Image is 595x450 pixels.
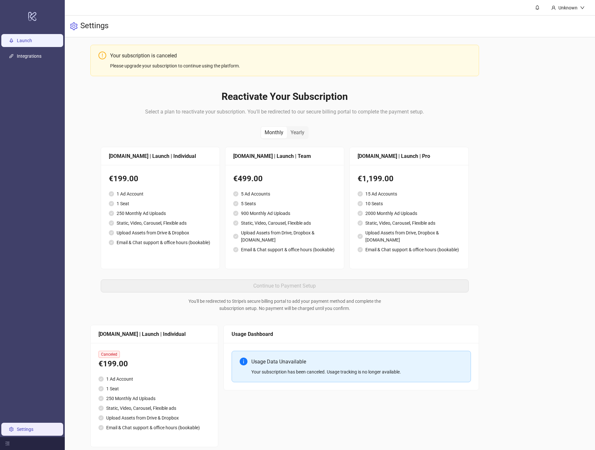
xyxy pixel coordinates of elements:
span: bell [535,5,540,10]
span: check-circle [233,201,238,206]
div: Please upgrade your subscription to continue using the platform. [110,62,471,69]
div: Usage Data Unavailable [251,358,463,366]
li: Static, Video, Carousel, Flexible ads [109,219,212,227]
a: Settings [17,427,33,432]
span: user [551,6,556,10]
span: down [580,6,585,10]
li: Email & Chat support & office hours (bookable) [233,246,336,253]
span: menu-fold [5,441,10,446]
li: Email & Chat support & office hours (bookable) [358,246,461,253]
span: exclamation-circle [98,52,106,59]
div: Your subscription has been canceled. Usage tracking is no longer available. [251,368,463,375]
span: check-circle [98,406,104,411]
span: check-circle [109,220,114,226]
li: 250 Monthly Ad Uploads [98,395,210,402]
li: Upload Assets from Drive & Dropbox [98,414,210,421]
div: Monthly [261,127,287,138]
li: Email & Chat support & office hours (bookable) [98,424,210,431]
div: €1,199.00 [358,173,461,185]
li: 1 Ad Account [109,190,212,197]
li: 1 Ad Account [98,375,210,383]
div: Yearly [287,127,308,138]
h2: Reactivate Your Subscription [101,90,469,103]
li: Upload Assets from Drive & Dropbox [109,229,212,236]
div: [DOMAIN_NAME] | Launch | Individual [109,152,212,160]
span: check-circle [358,211,363,216]
span: check-circle [98,376,104,382]
span: Select a plan to reactivate your subscription. You'll be redirected to our secure billing portal ... [145,109,424,115]
div: [DOMAIN_NAME] | Launch | Pro [358,152,461,160]
span: check-circle [233,234,238,239]
span: check-circle [358,220,363,226]
span: check-circle [109,201,114,206]
h3: Settings [80,21,109,32]
li: Static, Video, Carousel, Flexible ads [358,219,461,227]
span: check-circle [98,396,104,401]
button: Continue to Payment Setup [101,279,469,292]
div: Your subscription is canceled [110,52,471,60]
li: 15 Ad Accounts [358,190,461,197]
span: check-circle [358,247,363,252]
a: Integrations [17,53,41,59]
span: Canceled [98,351,120,358]
div: You'll be redirected to Stripe's secure billing portal to add your payment method and complete th... [188,298,382,312]
span: check-circle [109,240,114,245]
span: check-circle [109,191,114,196]
span: setting [70,22,78,30]
li: 1 Seat [109,200,212,207]
li: 2000 Monthly Ad Uploads [358,210,461,217]
span: check-circle [358,191,363,196]
span: check-circle [109,230,114,235]
div: €199.00 [109,173,212,185]
div: Unknown [556,4,580,11]
li: 10 Seats [358,200,461,207]
span: check-circle [358,201,363,206]
span: info-circle [240,358,247,365]
span: check-circle [358,234,363,239]
div: segmented control [260,126,309,139]
li: Static, Video, Carousel, Flexible ads [98,405,210,412]
div: €199.00 [98,358,210,370]
li: Upload Assets from Drive, Dropbox & [DOMAIN_NAME] [233,229,336,243]
li: 1 Seat [98,385,210,392]
span: check-circle [233,211,238,216]
div: [DOMAIN_NAME] | Launch | Individual [98,330,210,338]
a: Launch [17,38,32,43]
li: 5 Seats [233,200,336,207]
li: Email & Chat support & office hours (bookable) [109,239,212,246]
span: check-circle [233,191,238,196]
li: 5 Ad Accounts [233,190,336,197]
li: 250 Monthly Ad Uploads [109,210,212,217]
div: Usage Dashboard [232,330,471,338]
div: €499.00 [233,173,336,185]
span: check-circle [233,220,238,226]
span: check-circle [233,247,238,252]
span: check-circle [109,211,114,216]
span: check-circle [98,386,104,391]
span: check-circle [98,425,104,430]
li: Static, Video, Carousel, Flexible ads [233,219,336,227]
div: [DOMAIN_NAME] | Launch | Team [233,152,336,160]
span: check-circle [98,415,104,420]
li: Upload Assets from Drive, Dropbox & [DOMAIN_NAME] [358,229,461,243]
li: 900 Monthly Ad Uploads [233,210,336,217]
